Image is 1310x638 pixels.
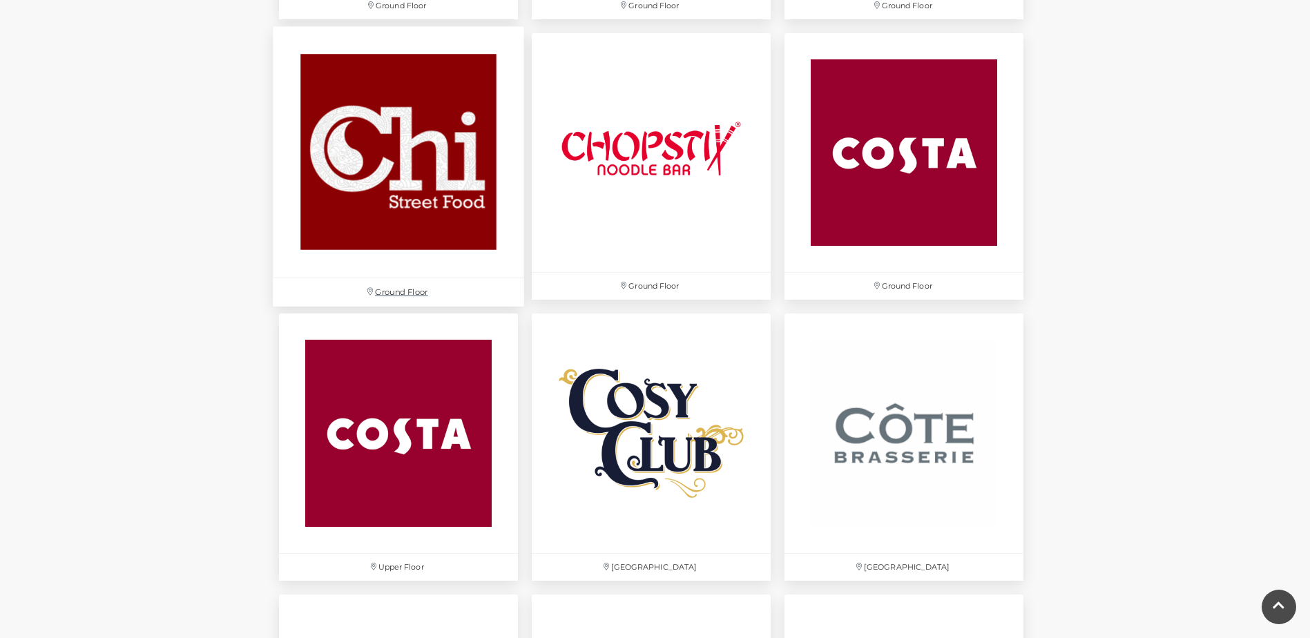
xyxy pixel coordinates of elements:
[272,307,525,587] a: Upper Floor
[532,273,771,300] p: Ground Floor
[784,554,1023,581] p: [GEOGRAPHIC_DATA]
[784,273,1023,300] p: Ground Floor
[525,26,778,307] a: Ground Floor
[273,278,524,307] p: Ground Floor
[525,307,778,587] a: [GEOGRAPHIC_DATA]
[279,554,518,581] p: Upper Floor
[265,19,531,314] a: Chi at Festival Place, Basingstoke Ground Floor
[778,26,1030,307] a: Ground Floor
[532,554,771,581] p: [GEOGRAPHIC_DATA]
[273,26,524,278] img: Chi at Festival Place, Basingstoke
[778,307,1030,587] a: [GEOGRAPHIC_DATA]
